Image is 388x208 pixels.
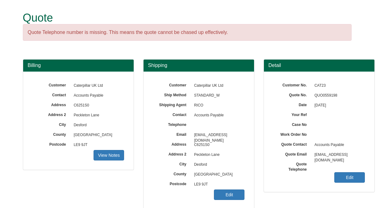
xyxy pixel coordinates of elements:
[273,160,311,172] label: Quote Telephone
[273,91,311,98] label: Quote No.
[71,81,124,91] span: Caterpillar UK Ltd
[311,81,365,91] span: CAT23
[71,120,124,130] span: Desford
[273,140,311,147] label: Quote Contact
[273,101,311,108] label: Date
[23,24,352,41] div: Quote Telephone number is missing. This means the quote cannot be chased up effectively.
[273,110,311,118] label: Your Ref
[71,130,124,140] span: [GEOGRAPHIC_DATA]
[191,101,245,110] span: RICO
[311,91,365,101] span: QUO0559198
[153,150,191,157] label: Address 2
[153,110,191,118] label: Contact
[153,91,191,98] label: Ship Method
[23,12,352,24] h1: Quote
[153,130,191,137] label: Email
[311,140,365,150] span: Accounts Payable
[191,170,245,180] span: [GEOGRAPHIC_DATA]
[191,91,245,101] span: STANDARD_W
[273,81,311,88] label: Customer No.
[311,150,365,160] span: [EMAIL_ADDRESS][DOMAIN_NAME]
[191,180,245,189] span: LE9 9JT
[28,63,129,68] h3: Billing
[71,91,124,101] span: Accounts Payable
[191,150,245,160] span: Peckleton Lane
[191,160,245,170] span: Desford
[153,170,191,177] label: County
[153,140,191,147] label: Address
[71,110,124,120] span: Peckleton Lane
[153,81,191,88] label: Customer
[153,160,191,167] label: City
[32,110,71,118] label: Address 2
[153,120,191,127] label: Telephone
[71,140,124,150] span: LE9 9JT
[148,63,249,68] h3: Shipping
[191,130,245,140] span: [EMAIL_ADDRESS][DOMAIN_NAME]
[71,101,124,110] span: C6251S0
[214,189,244,200] a: Edit
[32,120,71,127] label: City
[191,140,245,150] span: C6251S0
[334,172,365,183] a: Edit
[32,101,71,108] label: Address
[153,101,191,108] label: Shipping Agent
[311,101,365,110] span: [DATE]
[32,130,71,137] label: County
[269,63,370,68] h3: Detail
[94,150,124,160] a: View Notes
[32,81,71,88] label: Customer
[32,140,71,147] label: Postcode
[273,120,311,127] label: Case No
[32,91,71,98] label: Contact
[191,81,245,91] span: Caterpillar UK Ltd
[153,180,191,187] label: Postcode
[273,130,311,137] label: Work Order No
[191,110,245,120] span: Accounts Payable
[273,150,311,157] label: Quote Email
